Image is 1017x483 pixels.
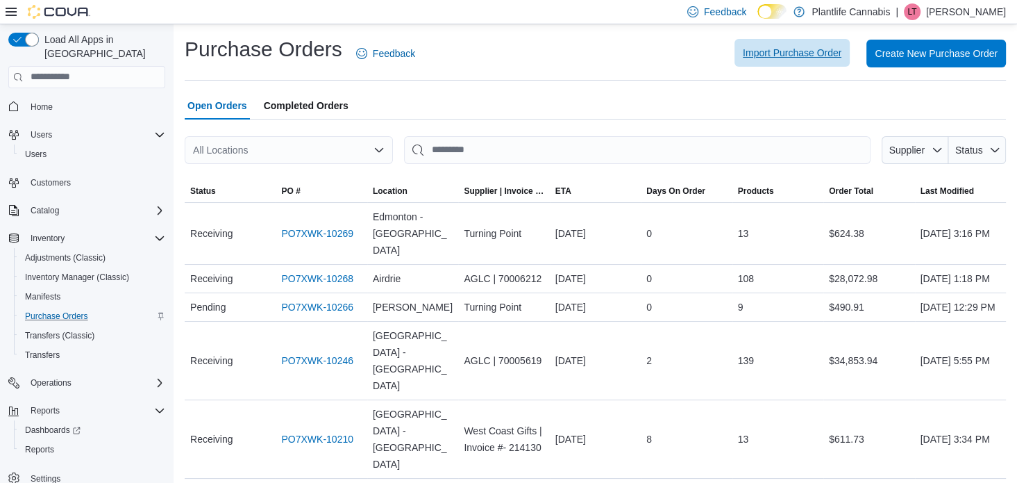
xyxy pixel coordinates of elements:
span: Products [738,186,774,197]
span: Users [31,129,52,140]
span: 0 [646,225,652,242]
span: Reports [19,441,165,458]
span: Reports [25,402,165,419]
a: Feedback [351,40,421,67]
h1: Purchase Orders [185,35,342,63]
input: This is a search bar. After typing your query, hit enter to filter the results lower in the page. [404,136,871,164]
div: [DATE] [550,425,641,453]
div: [DATE] [550,265,641,293]
a: Dashboards [14,420,171,440]
span: Pending [190,299,226,316]
p: [PERSON_NAME] [926,3,1006,20]
button: Products [732,180,823,202]
a: Manifests [19,288,66,305]
button: Reports [3,401,171,420]
button: Supplier [882,136,948,164]
span: Catalog [31,205,59,216]
div: $490.91 [823,293,914,321]
span: Feedback [704,5,746,19]
div: [DATE] 1:18 PM [915,265,1007,293]
span: Transfers (Classic) [19,327,165,344]
button: Users [14,145,171,164]
span: Customers [25,174,165,191]
a: Transfers [19,347,65,363]
div: Turning Point [458,293,549,321]
span: Operations [31,377,72,388]
span: Receiving [190,270,233,287]
span: Load All Apps in [GEOGRAPHIC_DATA] [39,33,165,60]
button: Operations [25,375,77,391]
div: [DATE] 12:29 PM [915,293,1007,321]
button: Location [367,180,458,202]
span: Open Orders [187,92,247,120]
div: Location [373,186,407,197]
button: Inventory Manager (Classic) [14,268,171,287]
span: Manifests [19,288,165,305]
span: [GEOGRAPHIC_DATA] - [GEOGRAPHIC_DATA] [373,406,453,473]
button: Order Total [823,180,914,202]
span: Inventory Manager (Classic) [25,272,129,283]
div: Logan Tisdel [904,3,921,20]
a: Dashboards [19,422,86,439]
span: [GEOGRAPHIC_DATA] - [GEOGRAPHIC_DATA] [373,327,453,394]
span: LT [907,3,916,20]
span: Order Total [829,186,873,197]
span: 9 [738,299,743,316]
button: Reports [14,440,171,459]
a: Home [25,99,58,115]
span: 2 [646,352,652,369]
span: 0 [646,299,652,316]
span: Purchase Orders [25,311,88,322]
span: Transfers [19,347,165,363]
span: Manifests [25,291,60,302]
span: Adjustments (Classic) [25,252,106,263]
button: Open list of options [373,145,385,156]
span: Completed Orders [264,92,348,120]
div: [DATE] [550,293,641,321]
a: Reports [19,441,60,458]
button: PO # [276,180,367,202]
div: $611.73 [823,425,914,453]
button: Home [3,97,171,117]
span: Dashboards [25,425,81,436]
span: Supplier [889,145,925,156]
a: Inventory Manager (Classic) [19,269,135,286]
a: PO7XWK-10268 [281,270,353,287]
button: Catalog [3,201,171,220]
span: Receiving [190,352,233,369]
button: Purchase Orders [14,306,171,326]
span: PO # [281,186,300,197]
a: PO7XWK-10210 [281,431,353,448]
span: Customers [31,177,71,188]
span: Reports [31,405,60,416]
span: Last Modified [921,186,974,197]
span: 8 [646,431,652,448]
span: Inventory Manager (Classic) [19,269,165,286]
button: Status [948,136,1006,164]
span: Users [25,126,165,143]
span: Operations [25,375,165,391]
button: Supplier | Invoice Number [458,180,549,202]
button: Last Modified [915,180,1007,202]
button: Adjustments (Classic) [14,248,171,268]
a: Users [19,146,52,163]
input: Dark Mode [757,4,787,19]
a: PO7XWK-10246 [281,352,353,369]
span: Inventory [31,233,65,244]
button: Reports [25,402,65,419]
span: 139 [738,352,754,369]
div: $624.38 [823,220,914,247]
span: Create New Purchase Order [875,47,998,60]
button: Customers [3,172,171,193]
img: Cova [28,5,90,19]
span: Transfers (Classic) [25,330,94,341]
span: Days On Order [646,186,705,197]
span: Receiving [190,431,233,448]
a: PO7XWK-10266 [281,299,353,316]
span: Import Purchase Order [743,46,841,60]
div: [DATE] 5:55 PM [915,347,1007,375]
a: Customers [25,174,76,191]
span: Feedback [373,47,415,60]
button: ETA [550,180,641,202]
